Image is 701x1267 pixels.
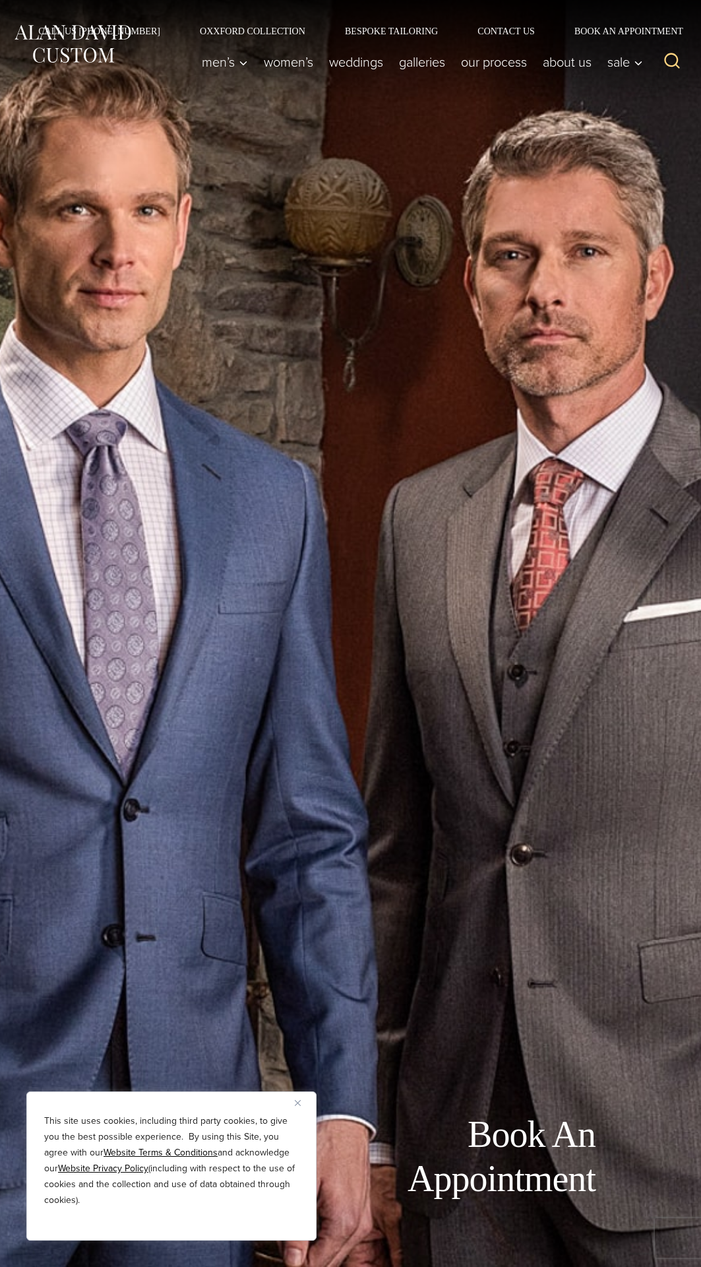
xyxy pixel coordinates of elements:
a: Women’s [256,49,321,75]
nav: Secondary Navigation [18,26,688,36]
a: Contact Us [458,26,555,36]
nav: Primary Navigation [194,49,650,75]
button: Close [295,1095,311,1111]
a: weddings [321,49,391,75]
a: Call Us [PHONE_NUMBER] [18,26,180,36]
img: Alan David Custom [13,22,132,66]
span: Sale [607,55,643,69]
h1: Book An Appointment [299,1113,595,1201]
span: Men’s [202,55,248,69]
a: Book an Appointment [555,26,688,36]
a: Bespoke Tailoring [325,26,458,36]
a: Website Terms & Conditions [104,1146,218,1159]
a: Website Privacy Policy [58,1161,148,1175]
a: Our Process [453,49,535,75]
iframe: Opens a widget where you can chat to one of our agents [617,1227,688,1260]
img: Close [295,1100,301,1106]
p: This site uses cookies, including third party cookies, to give you the best possible experience. ... [44,1113,299,1208]
a: Galleries [391,49,453,75]
a: Oxxford Collection [180,26,325,36]
a: About Us [535,49,599,75]
button: View Search Form [656,46,688,78]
